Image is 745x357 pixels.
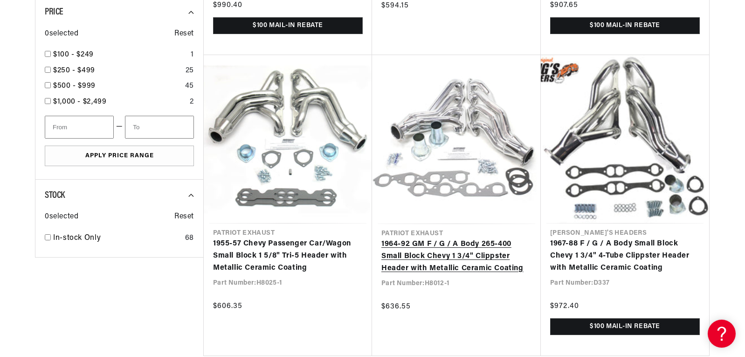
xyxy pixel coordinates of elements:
input: From [45,116,114,139]
a: 1964-92 GM F / G / A Body 265-400 Small Block Chevy 1 3/4" Clippster Header with Metallic Ceramic... [381,238,531,274]
a: 1967-88 F / G / A Body Small Block Chevy 1 3/4" 4-Tube Clippster Header with Metallic Ceramic Coa... [550,238,700,274]
span: $250 - $499 [53,67,95,74]
div: 25 [186,65,194,77]
div: 1 [191,49,194,61]
span: Reset [174,211,194,223]
div: 45 [185,80,194,92]
span: $1,000 - $2,499 [53,98,107,105]
div: 68 [185,232,194,245]
a: In-stock Only [53,232,181,245]
span: 0 selected [45,211,78,223]
input: To [125,116,194,139]
span: $100 - $249 [53,51,94,58]
div: 2 [190,96,194,108]
a: 1955-57 Chevy Passenger Car/Wagon Small Block 1 5/8" Tri-5 Header with Metallic Ceramic Coating [213,238,363,274]
span: Price [45,7,63,17]
span: Stock [45,191,65,200]
span: 0 selected [45,28,78,40]
span: Reset [174,28,194,40]
button: Apply Price Range [45,146,194,167]
span: $500 - $999 [53,82,96,90]
span: — [116,121,123,133]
